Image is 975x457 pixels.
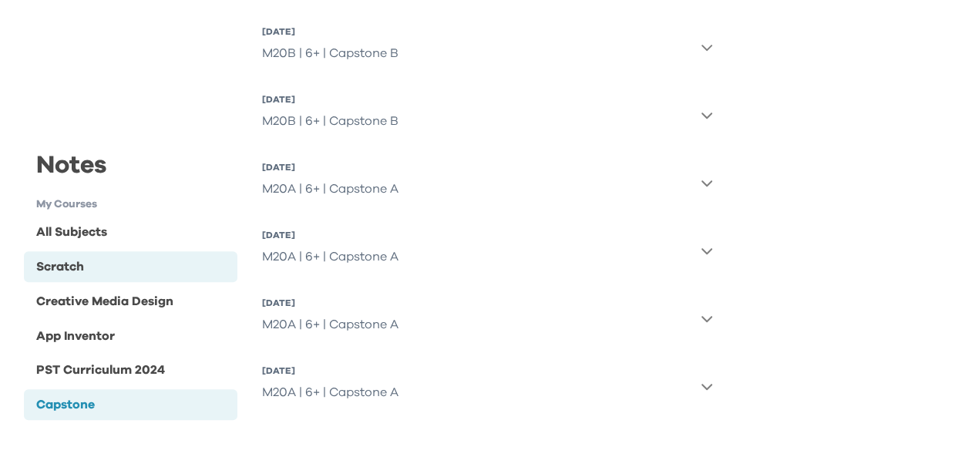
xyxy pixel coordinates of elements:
div: [DATE] [262,25,398,38]
button: [DATE]M20A | 6+ | Capstone A [262,358,714,414]
div: [DATE] [262,161,398,173]
div: Capstone [36,396,95,415]
div: Notes [24,148,237,197]
button: [DATE]M20B | 6+ | Capstone B [262,87,714,143]
div: All Subjects [36,223,107,242]
div: [DATE] [262,229,398,241]
div: [DATE] [262,93,398,106]
div: M20B | 6+ | Capstone B [262,106,398,136]
div: [DATE] [262,297,398,309]
div: M20A | 6+ | Capstone A [262,241,398,272]
div: PST Curriculum 2024 [36,361,165,380]
button: [DATE]M20A | 6+ | Capstone A [262,155,714,210]
div: M20A | 6+ | Capstone A [262,377,398,408]
div: Creative Media Design [36,292,173,311]
button: [DATE]M20A | 6+ | Capstone A [262,291,714,346]
h1: My Courses [36,197,237,213]
div: [DATE] [262,365,398,377]
div: M20A | 6+ | Capstone A [262,309,398,340]
div: App Inventor [36,327,115,345]
div: M20A | 6+ | Capstone A [262,173,398,204]
div: Scratch [36,258,84,277]
div: M20B | 6+ | Capstone B [262,38,398,69]
button: [DATE]M20B | 6+ | Capstone B [262,19,714,75]
button: [DATE]M20A | 6+ | Capstone A [262,223,714,278]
